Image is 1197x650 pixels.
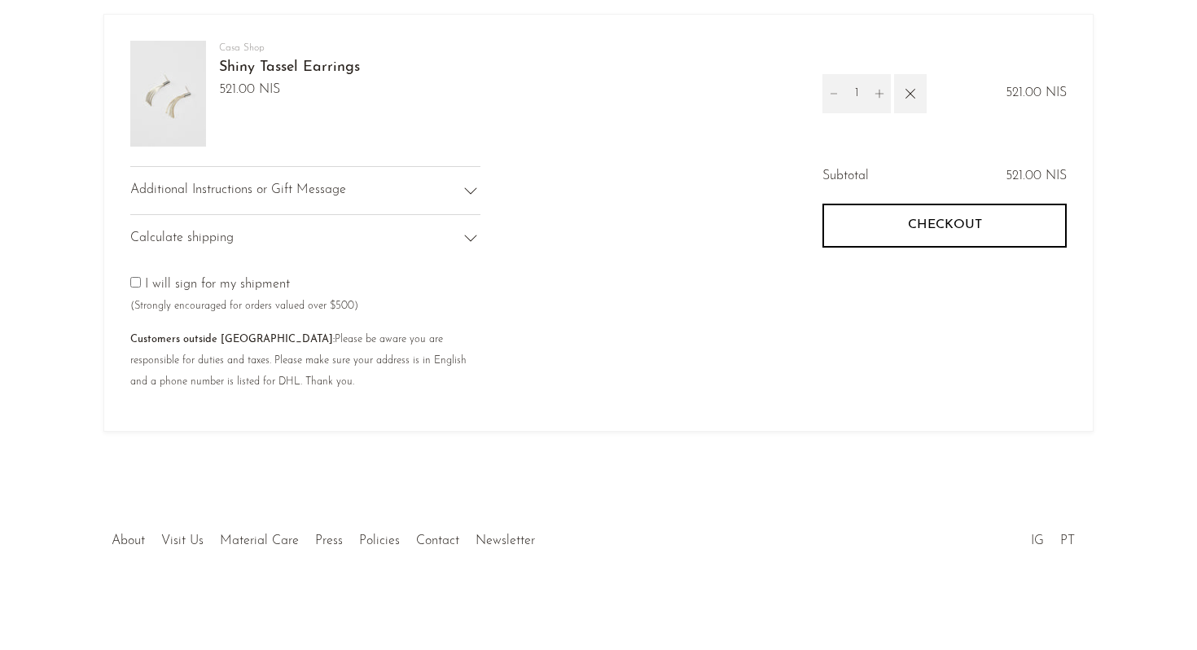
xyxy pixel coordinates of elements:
[359,534,400,547] a: Policies
[112,534,145,547] a: About
[1006,83,1067,104] span: 521.00 NIS
[868,74,891,113] button: Increment
[416,534,459,547] a: Contact
[1060,534,1075,547] a: PT
[130,214,480,262] div: Calculate shipping
[219,80,360,101] span: 521.00 NIS
[130,228,234,249] span: Calculate shipping
[219,60,360,75] a: Shiny Tassel Earrings
[822,276,1067,320] iframe: PayPal-paypal
[315,534,343,547] a: Press
[908,217,982,233] span: Checkout
[1023,521,1083,552] ul: Social Medias
[822,204,1067,248] button: Checkout
[103,521,543,552] ul: Quick links
[1031,534,1044,547] a: IG
[1006,169,1067,182] span: 521.00 NIS
[130,334,467,386] small: Please be aware you are responsible for duties and taxes. Please make sure your address is in Eng...
[130,278,358,312] label: I will sign for my shipment
[822,74,845,113] button: Decrement
[822,166,869,187] span: Subtotal
[845,74,868,113] input: Quantity
[219,43,265,53] a: Casa Shop
[130,166,480,214] div: Additional Instructions or Gift Message
[220,534,299,547] a: Material Care
[130,334,335,345] b: Customers outside [GEOGRAPHIC_DATA]:
[161,534,204,547] a: Visit Us
[130,301,358,311] small: (Strongly encouraged for orders valued over $500)
[130,41,206,147] img: Shiny Tassel Earrings
[130,180,346,201] span: Additional Instructions or Gift Message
